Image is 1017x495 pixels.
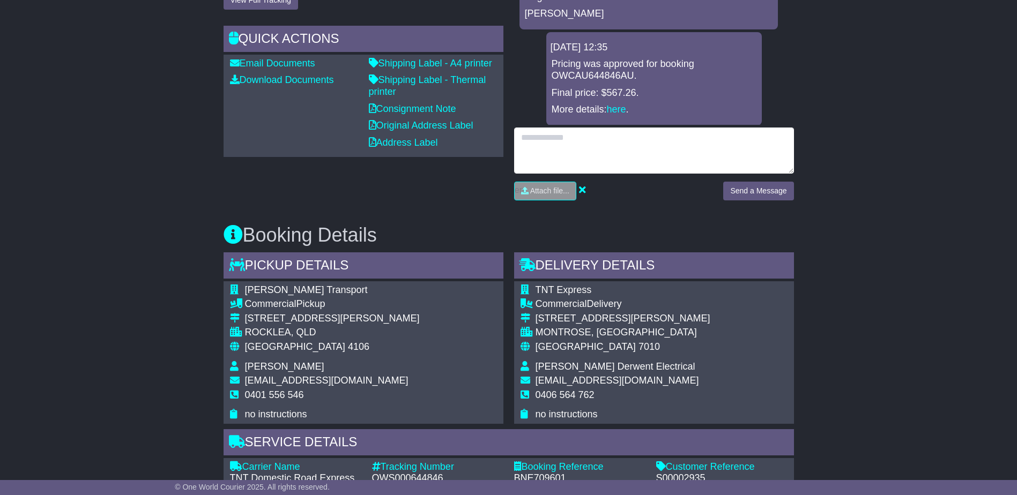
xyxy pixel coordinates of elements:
[723,182,793,200] button: Send a Message
[536,375,699,386] span: [EMAIL_ADDRESS][DOMAIN_NAME]
[245,375,409,386] span: [EMAIL_ADDRESS][DOMAIN_NAME]
[369,74,486,97] a: Shipping Label - Thermal printer
[369,137,438,148] a: Address Label
[536,298,710,310] div: Delivery
[514,461,645,473] div: Booking Reference
[372,472,503,484] div: OWS000644846
[245,327,420,339] div: ROCKLEA, QLD
[536,313,710,325] div: [STREET_ADDRESS][PERSON_NAME]
[536,341,636,352] span: [GEOGRAPHIC_DATA]
[372,461,503,473] div: Tracking Number
[224,26,503,55] div: Quick Actions
[175,483,330,491] span: © One World Courier 2025. All rights reserved.
[224,224,794,246] h3: Booking Details
[224,252,503,281] div: Pickup Details
[536,389,595,400] span: 0406 564 762
[607,104,626,115] a: here
[536,409,598,419] span: no instructions
[525,8,773,20] p: [PERSON_NAME]
[230,74,334,85] a: Download Documents
[514,472,645,484] div: BNE709601
[552,104,756,116] p: More details: .
[552,87,756,99] p: Final price: $567.26.
[551,42,758,54] div: [DATE] 12:35
[348,341,369,352] span: 4106
[230,472,361,484] div: TNT Domestic Road Express
[230,58,315,69] a: Email Documents
[369,58,492,69] a: Shipping Label - A4 printer
[245,389,304,400] span: 0401 556 546
[369,120,473,131] a: Original Address Label
[369,103,456,114] a: Consignment Note
[552,58,756,81] p: Pricing was approved for booking OWCAU644846AU.
[536,361,695,372] span: [PERSON_NAME] Derwent Electrical
[245,298,296,309] span: Commercial
[245,409,307,419] span: no instructions
[656,461,788,473] div: Customer Reference
[224,429,794,458] div: Service Details
[656,472,788,484] div: S00002935
[230,461,361,473] div: Carrier Name
[536,298,587,309] span: Commercial
[245,298,420,310] div: Pickup
[514,252,794,281] div: Delivery Details
[536,284,592,295] span: TNT Express
[245,284,368,295] span: [PERSON_NAME] Transport
[245,361,324,372] span: [PERSON_NAME]
[245,341,345,352] span: [GEOGRAPHIC_DATA]
[639,341,660,352] span: 7010
[245,313,420,325] div: [STREET_ADDRESS][PERSON_NAME]
[536,327,710,339] div: MONTROSE, [GEOGRAPHIC_DATA]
